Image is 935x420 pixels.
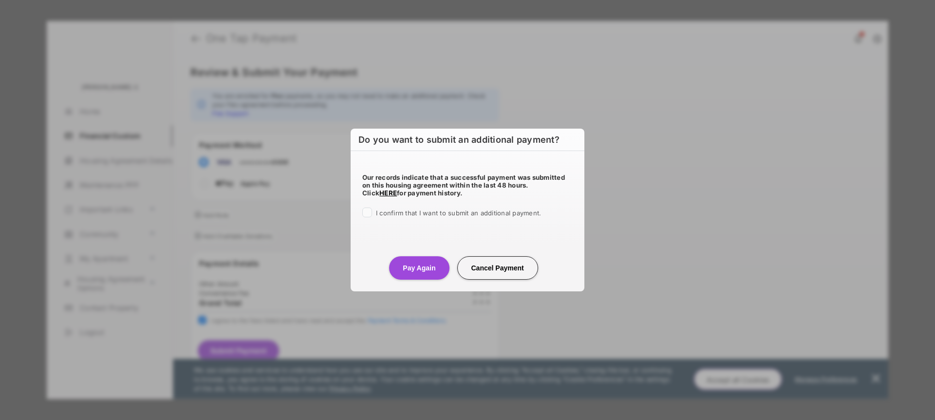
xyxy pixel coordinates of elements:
button: Pay Again [389,256,449,280]
button: Cancel Payment [457,256,538,280]
h6: Do you want to submit an additional payment? [351,129,584,151]
h5: Our records indicate that a successful payment was submitted on this housing agreement within the... [362,173,573,197]
a: HERE [379,189,397,197]
span: I confirm that I want to submit an additional payment. [376,209,541,217]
